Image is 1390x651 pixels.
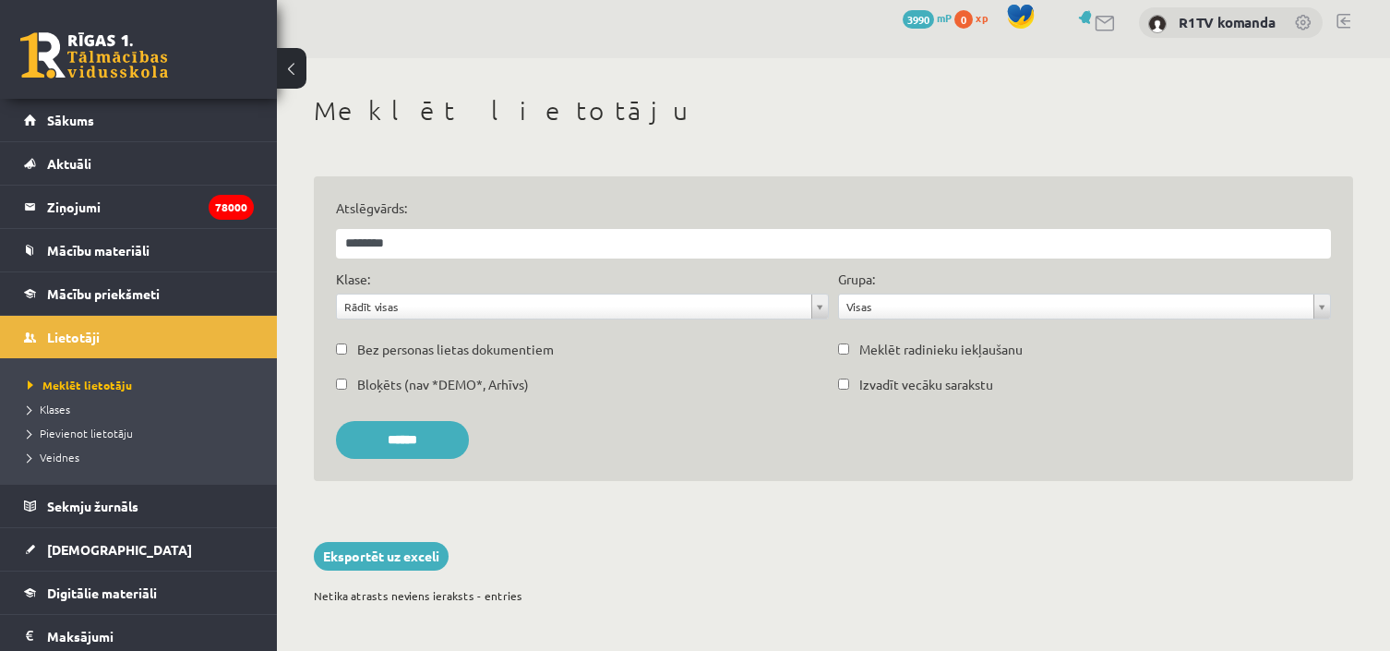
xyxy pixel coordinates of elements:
label: Bez personas lietas dokumentiem [357,340,554,359]
a: Mācību priekšmeti [24,272,254,315]
label: Meklēt radinieku iekļaušanu [859,340,1023,359]
a: Pievienot lietotāju [28,425,258,441]
span: Mācību priekšmeti [47,285,160,302]
a: Rīgas 1. Tālmācības vidusskola [20,32,168,78]
a: [DEMOGRAPHIC_DATA] [24,528,254,571]
span: Rādīt visas [344,295,804,319]
a: Lietotāji [24,316,254,358]
label: Klase: [336,270,370,289]
span: Aktuāli [47,155,91,172]
span: Sekmju žurnāls [47,498,138,514]
legend: Ziņojumi [47,186,254,228]
span: xp [976,10,988,25]
label: Izvadīt vecāku sarakstu [859,375,993,394]
span: Lietotāji [47,329,100,345]
a: Ziņojumi78000 [24,186,254,228]
a: Aktuāli [24,142,254,185]
span: Visas [846,295,1306,319]
span: Meklēt lietotāju [28,378,132,392]
div: Netika atrasts neviens ieraksts - entries [314,587,1353,604]
a: Mācību materiāli [24,229,254,271]
label: Atslēgvārds: [336,199,1331,218]
span: mP [937,10,952,25]
label: Grupa: [838,270,875,289]
span: Mācību materiāli [47,242,150,259]
a: Eksportēt uz exceli [314,542,449,571]
span: 3990 [903,10,934,29]
a: Digitālie materiāli [24,572,254,614]
span: Veidnes [28,450,79,464]
a: Sekmju žurnāls [24,485,254,527]
span: Klases [28,402,70,416]
a: 3990 mP [903,10,952,25]
i: 78000 [209,195,254,220]
h1: Meklēt lietotāju [314,95,1353,127]
a: 0 xp [954,10,997,25]
a: R1TV komanda [1179,13,1276,31]
a: Rādīt visas [337,295,828,319]
a: Veidnes [28,449,258,465]
span: 0 [954,10,973,29]
a: Sākums [24,99,254,141]
a: Visas [839,295,1330,319]
a: Klases [28,401,258,417]
a: Meklēt lietotāju [28,377,258,393]
span: Sākums [47,112,94,128]
label: Bloķēts (nav *DEMO*, Arhīvs) [357,375,529,394]
span: Pievienot lietotāju [28,426,133,440]
img: R1TV komanda [1148,15,1167,33]
span: Digitālie materiāli [47,585,157,601]
span: [DEMOGRAPHIC_DATA] [47,541,192,558]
